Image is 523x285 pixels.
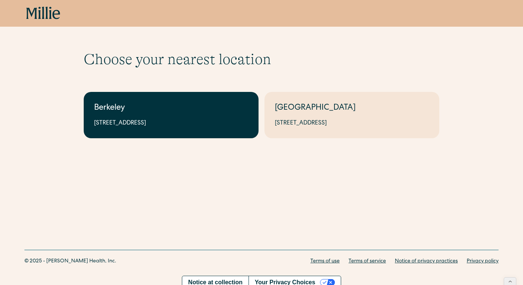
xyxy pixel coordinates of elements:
div: [STREET_ADDRESS] [275,119,429,128]
div: Berkeley [94,102,248,115]
a: Berkeley[STREET_ADDRESS] [84,92,259,138]
a: [GEOGRAPHIC_DATA][STREET_ADDRESS] [264,92,439,138]
h1: Choose your nearest location [84,50,439,68]
a: Terms of service [349,258,386,265]
a: Privacy policy [467,258,499,265]
div: [GEOGRAPHIC_DATA] [275,102,429,115]
a: Terms of use [310,258,340,265]
a: Notice of privacy practices [395,258,458,265]
div: © 2025 - [PERSON_NAME] Health, Inc. [24,258,116,265]
div: [STREET_ADDRESS] [94,119,248,128]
